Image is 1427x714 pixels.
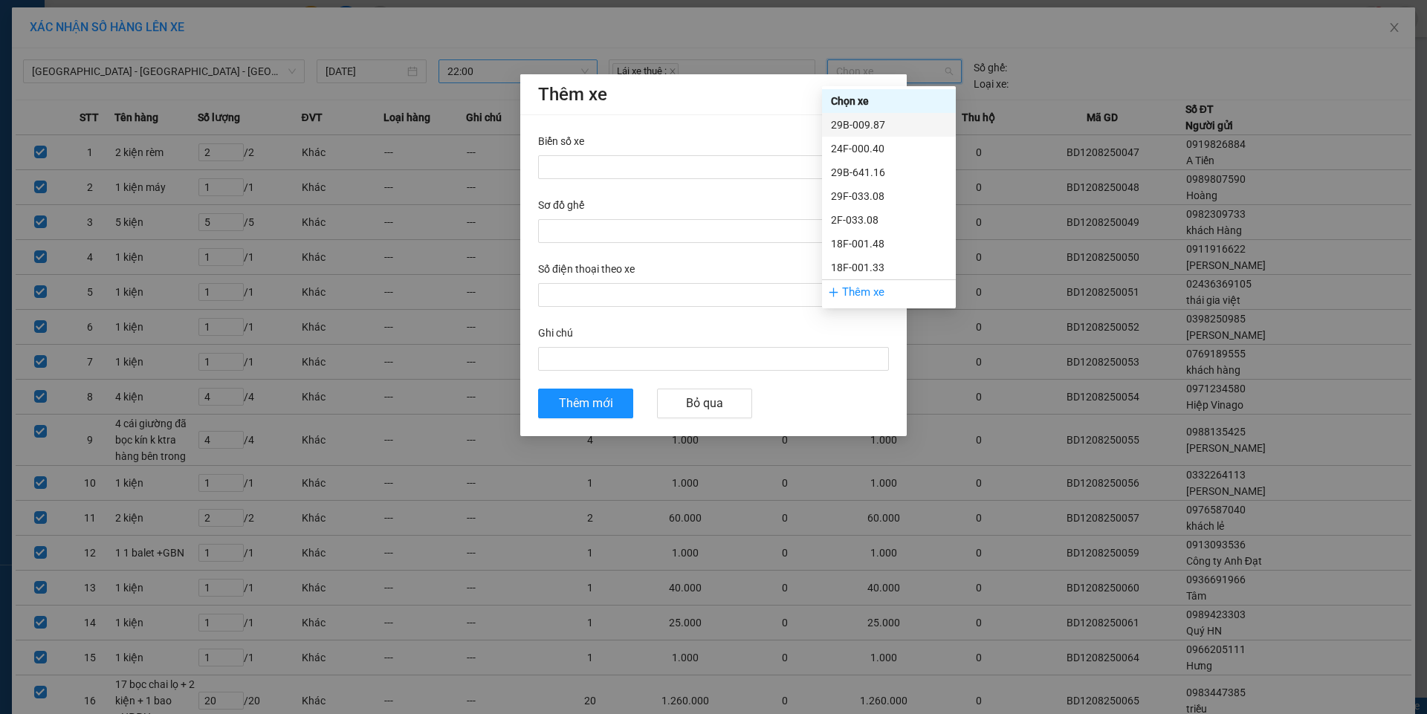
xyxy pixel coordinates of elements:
[822,89,956,113] div: Chọn xe
[538,86,889,103] div: Thêm xe
[831,117,947,133] div: 29B-009.87
[559,394,613,412] span: Thêm mới
[538,325,573,341] label: Ghi chú
[831,212,947,228] div: 2F-033.08
[538,389,633,418] button: Thêm mới
[822,279,956,305] div: Thêm xe
[865,74,907,116] button: Close
[5,45,62,102] img: logo
[686,394,723,412] span: Bỏ qua
[538,283,889,307] input: Số điện thoại theo xe
[64,82,128,105] strong: TĐ chuyển phát:
[822,256,956,279] div: 18F-001.33
[831,236,947,252] div: 18F-001.48
[828,287,839,298] span: plus
[831,188,947,204] div: 29F-033.08
[145,86,233,102] span: BD1208250105
[538,261,635,277] label: Số điện thoại theo xe
[831,140,947,157] div: 24F-000.40
[822,232,956,256] div: 18F-001.48
[538,133,584,149] label: Biển số xe
[538,347,889,371] input: Ghi chú
[831,93,947,109] div: Chọn xe
[822,137,956,160] div: 24F-000.40
[68,12,140,44] strong: VIỆT HIẾU LOGISTIC
[822,113,956,137] div: 29B-009.87
[822,184,956,208] div: 29F-033.08
[538,155,889,179] input: Biển số xe
[79,94,143,117] strong: 02143888555, 0243777888
[822,160,956,184] div: 29B-641.16
[822,208,956,232] div: 2F-033.08
[831,259,947,276] div: 18F-001.33
[657,389,752,418] button: Bỏ qua
[66,47,141,79] strong: PHIẾU GỬI HÀNG
[831,164,947,181] div: 29B-641.16
[538,197,584,213] label: Sơ đồ ghế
